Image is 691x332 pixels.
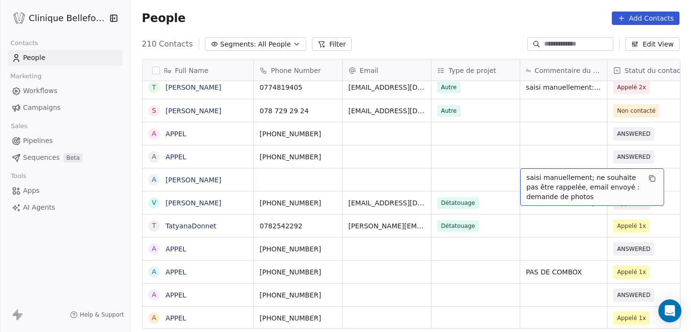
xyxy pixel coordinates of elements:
span: 0774819405 [260,83,336,92]
div: Full Name [143,60,253,81]
span: Appelé 1x [617,313,646,323]
span: Commentaire du collaborateur [535,66,601,75]
span: saisi manuellement: pas joignable. email envoyé [526,83,601,92]
div: Open Intercom Messenger [658,299,681,322]
span: Help & Support [80,311,124,319]
span: Détatouage [437,220,479,232]
a: APPEL [166,291,186,299]
span: 078 729 29 24 [260,106,336,116]
div: T [152,221,156,231]
span: ANSWERED [617,129,650,139]
span: [EMAIL_ADDRESS][DOMAIN_NAME] [348,106,425,116]
span: ANSWERED [617,290,650,300]
a: [PERSON_NAME] [166,107,221,115]
span: Segments: [220,39,256,49]
span: Appelé 2x [617,83,646,92]
div: T [152,83,156,93]
span: [PHONE_NUMBER] [260,129,336,139]
div: S [152,106,156,116]
span: Clinique Bellefontaine [29,12,107,24]
span: Apps [23,186,40,196]
span: Campaigns [23,103,60,113]
a: Workflows [8,83,122,99]
span: All People [258,39,291,49]
a: TatyanaDonnet [166,222,216,230]
div: Type de projet [431,60,520,81]
button: Edit View [625,37,679,51]
div: A [152,267,156,277]
div: grid [143,81,254,329]
span: [EMAIL_ADDRESS][DOMAIN_NAME] [348,198,425,208]
span: Type de projet [449,66,496,75]
a: APPEL [166,245,186,253]
span: Autre [437,82,461,93]
div: V [152,198,156,208]
div: Phone Number [254,60,342,81]
span: Full Name [175,66,209,75]
span: PAS DE COMBOX [526,267,601,277]
span: 210 Contacts [142,38,193,50]
button: Add Contacts [612,12,679,25]
div: A [152,244,156,254]
div: A [152,129,156,139]
span: AI Agents [23,202,55,213]
span: ANSWERED [617,152,650,162]
a: AI Agents [8,200,122,215]
button: Clinique Bellefontaine [12,10,103,26]
button: Filter [312,37,352,51]
span: Email [360,66,379,75]
span: Appelé 1x [617,267,646,277]
span: Sequences [23,153,60,163]
div: Commentaire du collaborateur [520,60,607,81]
span: Détatouage [437,197,479,209]
a: APPEL [166,130,186,138]
span: Appelé 1x [617,221,646,231]
div: Email [343,60,431,81]
span: [PHONE_NUMBER] [260,198,336,208]
span: Non contacté [617,106,655,116]
div: A [152,152,156,162]
span: People [23,53,46,63]
span: [PHONE_NUMBER] [260,313,336,323]
a: APPEL [166,314,186,322]
span: Beta [63,153,83,163]
span: Tools [7,169,30,183]
div: A [152,175,156,185]
span: [PERSON_NAME][EMAIL_ADDRESS][DOMAIN_NAME] [348,221,425,231]
span: Workflows [23,86,58,96]
span: ANSWERED [617,244,650,254]
span: 0782542292 [260,221,336,231]
span: Sales [7,119,32,133]
span: [PHONE_NUMBER] [260,152,336,162]
span: People [142,11,186,25]
a: [PERSON_NAME] [166,176,221,184]
span: Marketing [6,69,46,83]
a: Pipelines [8,133,122,149]
a: Campaigns [8,100,122,116]
span: Phone Number [271,66,321,75]
span: [PHONE_NUMBER] [260,290,336,300]
a: [PERSON_NAME] [166,199,221,207]
a: Apps [8,183,122,199]
span: Pipelines [23,136,53,146]
a: People [8,50,122,66]
div: A [152,290,156,300]
a: SequencesBeta [8,150,122,166]
a: [PERSON_NAME] [166,83,221,91]
a: APPEL [166,153,186,161]
a: APPEL [166,268,186,276]
span: Contacts [6,36,42,50]
div: A [152,313,156,323]
span: [PHONE_NUMBER] [260,244,336,254]
span: [PHONE_NUMBER] [260,267,336,277]
a: Help & Support [70,311,124,319]
span: saisi manuellement; ne souhaite pas être rappelée, email envoyé : demande de photos [526,173,641,202]
span: Statut du contact [625,66,683,75]
span: Autre [437,105,461,117]
span: [EMAIL_ADDRESS][DOMAIN_NAME] [348,83,425,92]
img: Logo_Bellefontaine_Black.png [13,12,25,24]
